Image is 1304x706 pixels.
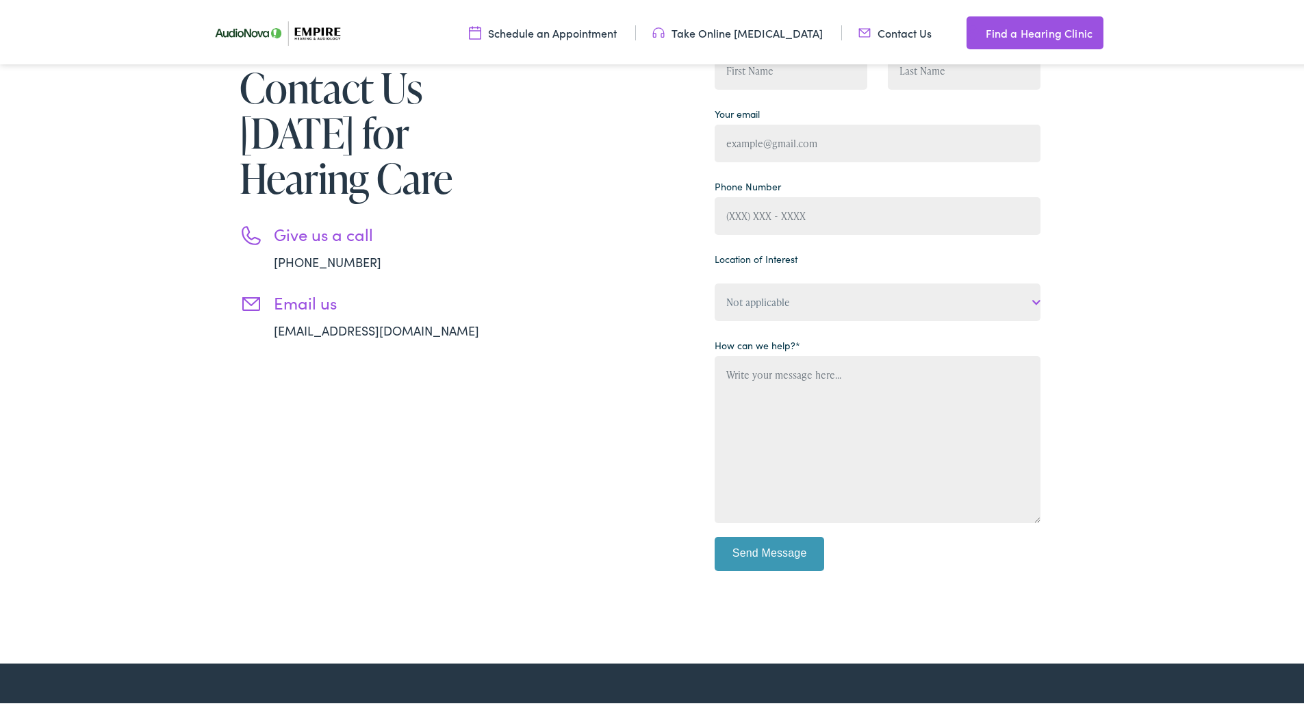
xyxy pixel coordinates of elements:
[469,23,617,38] a: Schedule an Appointment
[715,49,867,87] input: First Name
[715,122,1040,160] input: example@gmail.com
[274,222,520,242] h3: Give us a call
[715,534,824,568] input: Send Message
[274,290,520,310] h3: Email us
[274,251,381,268] a: [PHONE_NUMBER]
[469,23,481,38] img: utility icon
[967,14,1103,47] a: Find a Hearing Clinic
[715,104,760,118] label: Your email
[652,23,823,38] a: Take Online [MEDICAL_DATA]
[652,23,665,38] img: utility icon
[240,62,520,198] h1: Contact Us [DATE] for Hearing Care
[715,249,797,264] label: Location of Interest
[858,23,932,38] a: Contact Us
[715,194,1040,232] input: (XXX) XXX - XXXX
[715,28,1040,579] form: Contact form
[888,49,1040,87] input: Last Name
[274,319,479,336] a: [EMAIL_ADDRESS][DOMAIN_NAME]
[715,336,800,350] label: How can we help?
[967,22,979,38] img: utility icon
[858,23,871,38] img: utility icon
[715,177,781,191] label: Phone Number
